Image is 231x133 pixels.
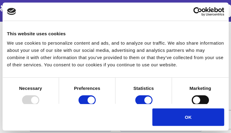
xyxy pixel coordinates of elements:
strong: Marketing [190,85,211,90]
div: We use cookies to personalize content and ads, and to analyze our traffic. We also share informat... [7,40,224,68]
a: Usercentrics Cookiebot - opens in a new window [171,7,224,16]
strong: Necessary [19,85,42,90]
a: Login [165,2,191,20]
button: OK [152,108,224,126]
a: Contact [136,2,164,20]
a: Pricing [69,2,95,20]
strong: Preferences [74,85,100,90]
img: logo [7,8,16,15]
div: This website uses cookies [7,30,224,37]
strong: Statistics [133,85,154,90]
